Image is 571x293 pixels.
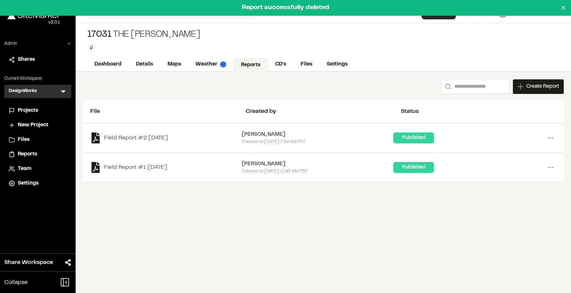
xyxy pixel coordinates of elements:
[87,58,129,71] a: Dashboard
[4,40,17,47] p: Admin
[393,132,434,143] div: Published
[7,19,60,26] div: Oh geez...please don't...
[9,165,67,173] a: Team
[9,88,37,95] h3: DesignWorks
[18,179,39,187] span: Settings
[87,44,95,52] button: Edit Tags
[18,121,48,129] span: New Project
[87,29,200,41] div: The [PERSON_NAME]
[18,107,38,115] span: Projects
[18,136,29,144] span: Files
[9,136,67,144] a: Files
[246,107,401,116] div: Created by
[526,83,559,91] span: Create Report
[4,75,71,82] p: Current Workspace
[4,278,28,287] span: Collapse
[268,58,293,71] a: CD's
[9,107,67,115] a: Projects
[87,29,112,41] span: 17031
[293,58,319,71] a: Files
[9,56,67,64] a: Shares
[242,139,393,145] div: Created on [DATE] 7:54 AM PDT
[9,121,67,129] a: New Project
[242,131,393,139] div: [PERSON_NAME]
[18,165,31,173] span: Team
[393,162,434,173] div: Published
[9,179,67,187] a: Settings
[18,56,35,64] span: Shares
[441,79,454,94] button: Search
[9,150,67,158] a: Reports
[188,58,233,71] a: Weather
[90,107,246,116] div: File
[242,160,393,168] div: [PERSON_NAME]
[233,58,268,72] a: Reports
[401,107,556,116] div: Status
[160,58,188,71] a: Maps
[129,58,160,71] a: Details
[18,150,37,158] span: Reports
[319,58,355,71] a: Settings
[220,62,226,67] img: precipai.png
[90,162,242,173] a: Field Report #1 [DATE]
[90,132,242,143] a: Field Report #2 [DATE]
[4,258,53,267] span: Share Workspace
[242,168,393,175] div: Created on [DATE] 11:45 AM PDT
